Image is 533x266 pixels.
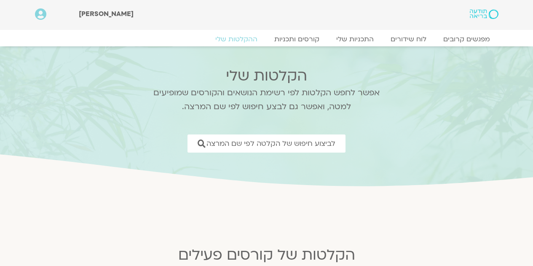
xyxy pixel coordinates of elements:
[435,35,498,43] a: מפגשים קרובים
[382,35,435,43] a: לוח שידורים
[35,35,498,43] nav: Menu
[142,67,391,84] h2: הקלטות שלי
[266,35,328,43] a: קורסים ותכניות
[328,35,382,43] a: התכניות שלי
[79,9,134,19] span: [PERSON_NAME]
[206,140,335,148] span: לביצוע חיפוש של הקלטה לפי שם המרצה
[142,86,391,114] p: אפשר לחפש הקלטות לפי רשימת הנושאים והקורסים שמופיעים למטה, ואפשר גם לבצע חיפוש לפי שם המרצה.
[187,134,346,153] a: לביצוע חיפוש של הקלטה לפי שם המרצה
[207,35,266,43] a: ההקלטות שלי
[60,247,473,263] h2: הקלטות של קורסים פעילים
